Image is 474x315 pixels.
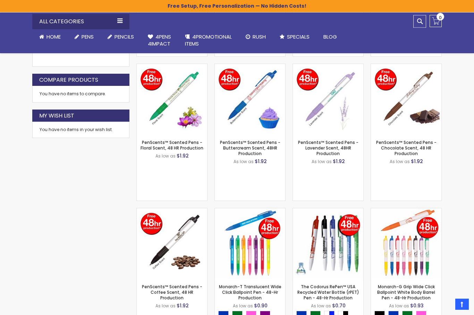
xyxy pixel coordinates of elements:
[371,208,441,279] img: Monarch-G Grip Wide Click Ballpoint White Body Barrel Pen - 48-Hr Production
[333,158,345,165] span: $1.92
[43,48,55,54] span: $2.00
[177,302,189,309] span: $1.92
[253,33,266,40] span: Rush
[298,139,358,156] a: PenScents™ Scented Pens - Lavender Scent, 48HR Production
[68,29,101,45] a: Pens
[137,208,207,279] img: PenScents™ Scented Pens - Coffee Scent, 48 HR Production
[316,29,344,45] a: Blog
[101,29,141,45] a: Pencils
[155,153,176,159] span: As low as
[234,159,254,164] span: As low as
[411,158,423,165] span: $1.92
[155,303,176,309] span: As low as
[332,302,346,309] span: $0.70
[32,29,68,45] a: Home
[389,303,409,309] span: As low as
[32,86,129,102] div: You have no items to compare.
[142,284,202,301] a: PenScents™ Scented Pens - Coffee Scent, 48 HR Production
[297,284,359,301] a: The Codorus RePen™ USA Recycled Water Bottle (rPET) Pen - 48-Hr Production
[410,302,424,309] span: $0.93
[40,127,122,132] div: You have no items in your wish list.
[32,14,129,29] div: All Categories
[376,139,437,156] a: PenScents™ Scented Pens - Chocolate Scent, 48 HR Production
[439,14,442,21] span: 0
[233,303,253,309] span: As low as
[178,29,239,52] a: 4PROMOTIONALITEMS
[293,208,363,279] img: The Codorus RePen™ USA Recycled Water Bottle (rPET) Pen - 48-Hr Production
[239,29,273,45] a: Rush
[287,33,310,40] span: Specials
[42,48,78,54] a: $2.00-$2.999
[115,33,134,40] span: Pencils
[371,64,441,70] a: PenScents™ Scented Pens - Chocolate Scent, 48 HR Production
[39,112,74,120] strong: My Wish List
[293,208,363,214] a: The Codorus RePen™ USA Recycled Water Bottle (rPET) Pen - 48-Hr Production
[417,296,474,315] iframe: Google Customer Reviews
[215,208,285,214] a: Monarch-T Translucent Wide Click Ballpoint Pen - 48-Hr Production
[137,208,207,214] a: PenScents™ Scented Pens - Coffee Scent, 48 HR Production
[312,159,332,164] span: As low as
[390,159,410,164] span: As low as
[137,64,207,135] img: PenScents™ Scented Pens - Floral Scent, 48 HR Production
[141,29,178,52] a: 4Pens4impact
[215,208,285,279] img: Monarch-T Translucent Wide Click Ballpoint Pen - 48-Hr Production
[215,64,285,70] a: PenScents™ Scented Pens - Buttercream Scent, 48HR Production
[177,152,189,159] span: $1.92
[254,302,268,309] span: $0.90
[58,48,69,54] span: $2.99
[273,29,316,45] a: Specials
[293,64,363,135] img: PenScents™ Scented Pens - Lavender Scent, 48HR Production
[137,64,207,70] a: PenScents™ Scented Pens - Floral Scent, 48 HR Production
[323,33,337,40] span: Blog
[39,76,98,84] strong: Compare Products
[255,158,267,165] span: $1.92
[141,139,203,151] a: PenScents™ Scented Pens - Floral Scent, 48 HR Production
[430,15,442,27] a: 0
[148,33,171,47] span: 4Pens 4impact
[46,33,61,40] span: Home
[219,284,281,301] a: Monarch-T Translucent Wide Click Ballpoint Pen - 48-Hr Production
[215,64,285,135] img: PenScents™ Scented Pens - Buttercream Scent, 48HR Production
[377,284,435,301] a: Monarch-G Grip Wide Click Ballpoint White Body Barrel Pen - 48-Hr Production
[371,64,441,135] img: PenScents™ Scented Pens - Chocolate Scent, 48 HR Production
[371,208,441,214] a: Monarch-G Grip Wide Click Ballpoint White Body Barrel Pen - 48-Hr Production
[82,33,94,40] span: Pens
[220,139,280,156] a: PenScents™ Scented Pens - Buttercream Scent, 48HR Production
[185,33,232,47] span: 4PROMOTIONAL ITEMS
[311,303,331,309] span: As low as
[293,64,363,70] a: PenScents™ Scented Pens - Lavender Scent, 48HR Production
